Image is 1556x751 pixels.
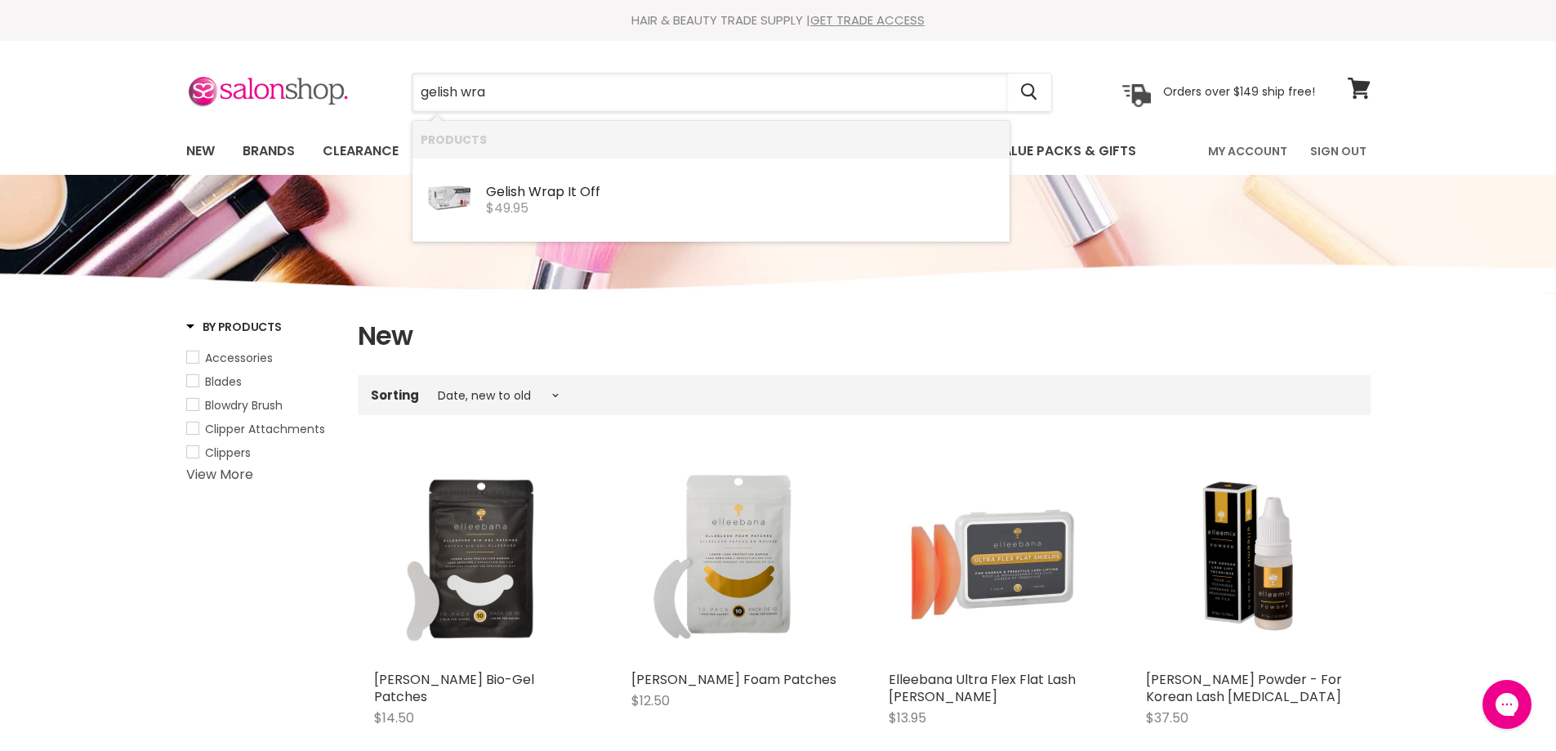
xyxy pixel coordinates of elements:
[186,319,282,335] h3: By Products
[186,465,253,484] a: View More
[486,199,528,217] span: $49.95
[631,670,836,689] a: [PERSON_NAME] Foam Patches
[1146,454,1354,663] img: Elleebana ElleeMix Powder - For Korean Lash Lift Technique
[186,349,337,367] a: Accessories
[1198,134,1297,168] a: My Account
[1300,134,1376,168] a: Sign Out
[371,388,419,402] label: Sorting
[631,454,840,663] img: Elleebana ElleeLuxe Foam Patches
[205,350,273,366] span: Accessories
[981,134,1148,168] a: Value Packs & Gifts
[205,445,251,461] span: Clippers
[310,134,411,168] a: Clearance
[1146,670,1342,706] a: [PERSON_NAME] Powder - For Korean Lash [MEDICAL_DATA]
[412,73,1052,112] form: Product
[486,182,525,201] b: Gelish
[374,454,582,663] img: Elleebana ElleePure Bio-Gel Patches
[205,373,242,390] span: Blades
[631,691,670,710] span: $12.50
[426,166,472,235] img: wrap-it-off_200x.jpg
[186,396,337,414] a: Blowdry Brush
[230,134,307,168] a: Brands
[889,670,1076,706] a: Elleebana Ultra Flex Flat Lash [PERSON_NAME]
[205,397,283,413] span: Blowdry Brush
[486,185,1001,202] div: p It Off
[205,421,325,437] span: Clipper Attachments
[174,127,1174,175] ul: Main menu
[889,454,1097,663] img: Elleebana Ultra Flex Flat Lash Shields
[166,127,1391,175] nav: Main
[374,670,534,706] a: [PERSON_NAME] Bio-Gel Patches
[358,319,1371,353] h1: New
[374,709,414,727] span: $14.50
[412,74,1008,111] input: Search
[1474,674,1540,735] iframe: Gorgias live chat messenger
[412,121,1010,158] li: Products
[186,420,337,438] a: Clipper Attachments
[1163,84,1315,99] p: Orders over $149 ship free!
[166,12,1391,29] div: HAIR & BEAUTY TRADE SUPPLY |
[810,11,925,29] a: GET TRADE ACCESS
[186,373,337,391] a: Blades
[1008,74,1051,111] button: Search
[186,444,337,462] a: Clippers
[889,709,926,727] span: $13.95
[1146,709,1188,727] span: $37.50
[528,182,555,201] b: Wra
[412,158,1010,242] li: Products: Gelish Wrap It Off
[174,134,227,168] a: New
